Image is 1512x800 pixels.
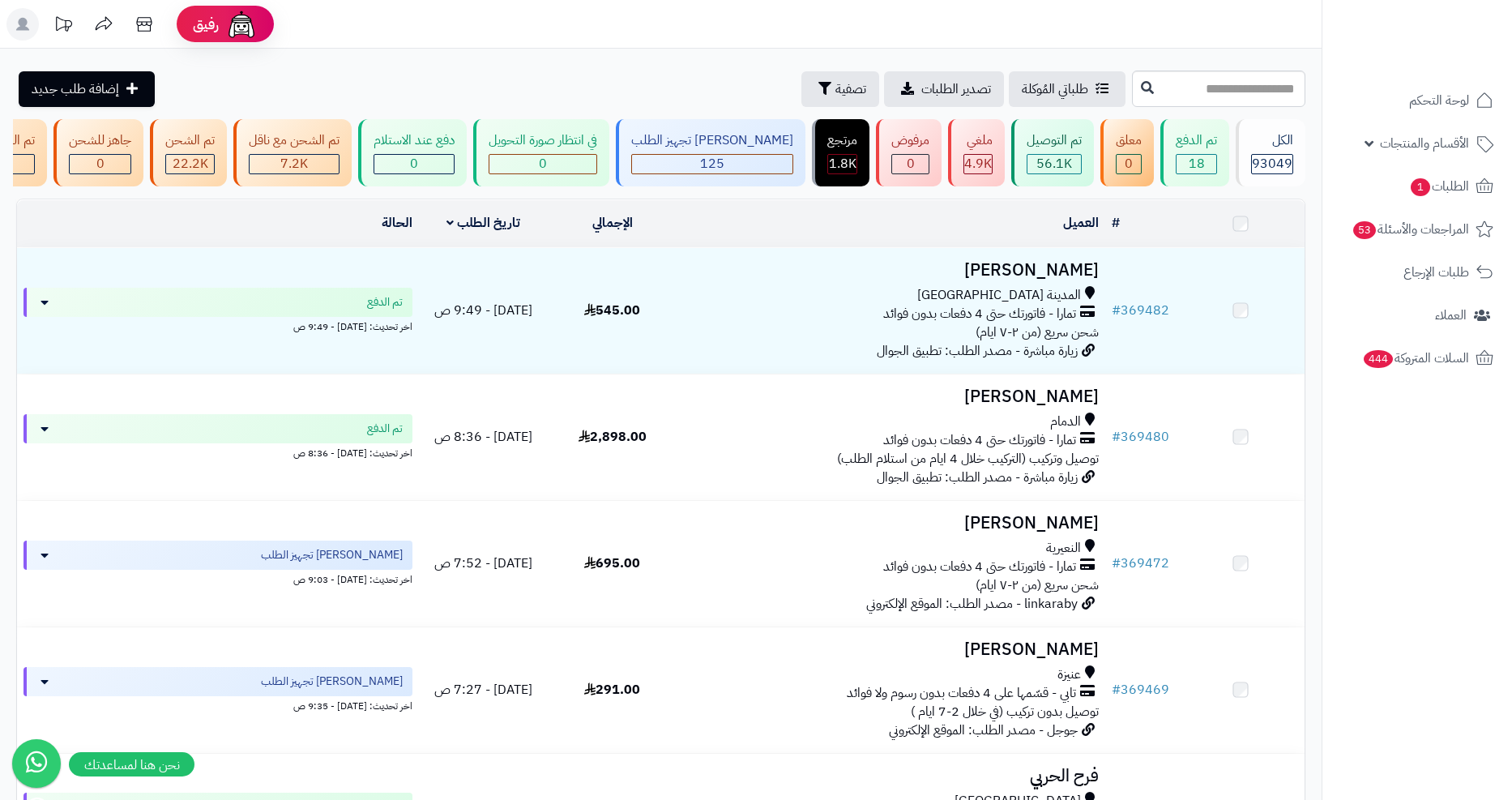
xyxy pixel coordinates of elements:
span: الأقسام والمنتجات [1380,132,1469,155]
span: # [1112,680,1121,699]
span: جوجل - مصدر الطلب: الموقع الإلكتروني [889,721,1078,740]
span: [DATE] - 7:27 ص [434,680,532,699]
span: الطلبات [1409,175,1469,198]
div: تم التوصيل [1027,131,1082,150]
span: النعيرية [1046,539,1081,558]
a: العميل [1063,213,1099,233]
a: ملغي 4.9K [945,119,1008,186]
div: 0 [489,155,596,173]
span: 1 [1410,178,1430,196]
span: شحن سريع (من ٢-٧ ايام) [976,575,1099,595]
span: 2,898.00 [579,427,647,447]
span: تصدير الطلبات [921,79,991,99]
span: 0 [410,154,418,173]
div: اخر تحديث: [DATE] - 9:49 ص [23,317,412,334]
div: اخر تحديث: [DATE] - 9:35 ص [23,696,412,713]
div: تم الشحن [165,131,215,150]
img: ai-face.png [225,8,258,41]
span: إضافة طلب جديد [32,79,119,99]
a: إضافة طلب جديد [19,71,155,107]
a: معلق 0 [1097,119,1157,186]
span: 0 [1125,154,1133,173]
div: مرفوض [891,131,929,150]
span: [PERSON_NAME] تجهيز الطلب [261,547,403,563]
span: تم الدفع [367,421,403,437]
div: 1765 [828,155,856,173]
div: مرتجع [827,131,857,150]
a: تم الدفع 18 [1157,119,1232,186]
div: الكل [1251,131,1293,150]
span: تصفية [835,79,866,99]
span: 0 [907,154,915,173]
div: 22179 [166,155,214,173]
div: 0 [892,155,929,173]
span: الدمام [1050,413,1081,431]
span: 7.2K [280,154,308,173]
span: 0 [96,154,105,173]
span: 22.2K [173,154,208,173]
div: 0 [1117,155,1141,173]
a: #369482 [1112,301,1169,320]
a: الكل93049 [1232,119,1309,186]
a: في انتظار صورة التحويل 0 [470,119,613,186]
a: تصدير الطلبات [884,71,1004,107]
span: 545.00 [584,301,640,320]
button: تصفية [801,71,879,107]
a: المراجعات والأسئلة53 [1332,210,1502,249]
span: 4.9K [964,154,992,173]
span: طلباتي المُوكلة [1022,79,1088,99]
span: [PERSON_NAME] تجهيز الطلب [261,674,403,690]
span: تمارا - فاتورتك حتى 4 دفعات بدون فوائد [883,305,1076,323]
div: في انتظار صورة التحويل [489,131,597,150]
div: تم الدفع [1176,131,1217,150]
span: رفيق [193,15,219,34]
h3: [PERSON_NAME] [683,387,1099,406]
a: تم التوصيل 56.1K [1008,119,1097,186]
a: الحالة [382,213,412,233]
img: logo-2.png [1402,31,1497,65]
span: [DATE] - 7:52 ص [434,554,532,573]
span: 695.00 [584,554,640,573]
a: # [1112,213,1120,233]
span: 93049 [1252,154,1292,173]
span: السلات المتروكة [1362,347,1469,370]
a: #369480 [1112,427,1169,447]
span: العملاء [1435,304,1467,327]
span: عنيزة [1057,665,1081,684]
span: زيارة مباشرة - مصدر الطلب: تطبيق الجوال [877,468,1078,487]
span: 18 [1189,154,1205,173]
span: زيارة مباشرة - مصدر الطلب: تطبيق الجوال [877,341,1078,361]
div: 56096 [1027,155,1081,173]
h3: [PERSON_NAME] [683,514,1099,533]
span: تمارا - فاتورتك حتى 4 دفعات بدون فوائد [883,431,1076,450]
span: توصيل بدون تركيب (في خلال 2-7 ايام ) [911,702,1099,721]
a: مرفوض 0 [873,119,945,186]
a: الإجمالي [592,213,633,233]
span: لوحة التحكم [1409,89,1469,112]
a: تم الشحن مع ناقل 7.2K [230,119,355,186]
span: شحن سريع (من ٢-٧ ايام) [976,323,1099,342]
a: #369469 [1112,680,1169,699]
a: السلات المتروكة444 [1332,339,1502,378]
span: 125 [700,154,724,173]
div: اخر تحديث: [DATE] - 9:03 ص [23,570,412,587]
div: 125 [632,155,792,173]
div: [PERSON_NAME] تجهيز الطلب [631,131,793,150]
div: 7223 [250,155,339,173]
span: 444 [1363,349,1394,368]
div: 0 [374,155,454,173]
div: اخر تحديث: [DATE] - 8:36 ص [23,443,412,460]
span: linkaraby - مصدر الطلب: الموقع الإلكتروني [866,594,1078,614]
a: تحديثات المنصة [43,8,83,45]
h3: فرح الحربي [683,767,1099,785]
a: الطلبات1 [1332,167,1502,206]
span: توصيل وتركيب (التركيب خلال 4 ايام من استلام الطلب) [837,449,1099,468]
span: 56.1K [1036,154,1072,173]
div: 0 [70,155,130,173]
span: 1.8K [829,154,856,173]
span: 291.00 [584,680,640,699]
span: تم الدفع [367,294,403,310]
a: تاريخ الطلب [446,213,520,233]
div: معلق [1116,131,1142,150]
div: 18 [1177,155,1216,173]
